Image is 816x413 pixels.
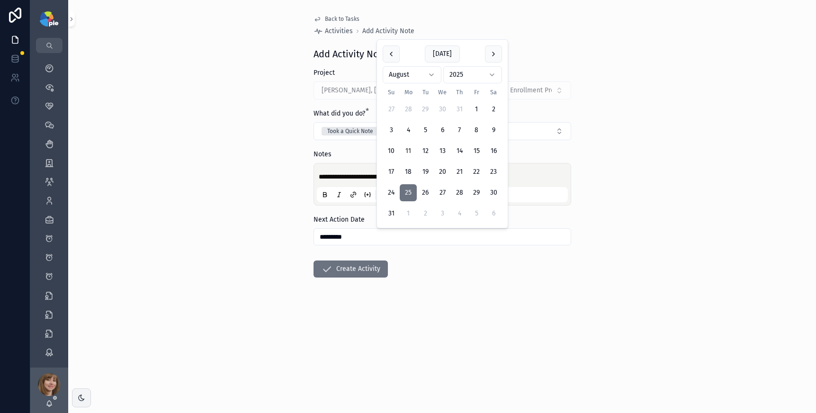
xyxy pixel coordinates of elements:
[451,184,468,201] button: Thursday, August 28th, 2025
[314,27,353,36] a: Activities
[30,53,68,368] div: scrollable content
[434,143,451,160] button: Wednesday, August 13th, 2025
[468,143,485,160] button: Friday, August 15th, 2025
[383,205,400,222] button: Sunday, August 31st, 2025
[468,122,485,139] button: Friday, August 8th, 2025
[1,45,18,63] iframe: Spotlight
[383,184,400,201] button: Sunday, August 24th, 2025
[400,184,417,201] button: Monday, August 25th, 2025, selected
[434,205,451,222] button: Wednesday, September 3rd, 2025
[434,87,451,97] th: Wednesday
[468,184,485,201] button: Friday, August 29th, 2025
[383,101,400,118] button: Sunday, July 27th, 2025
[451,122,468,139] button: Thursday, August 7th, 2025
[314,260,388,278] button: Create Activity
[417,163,434,180] button: Tuesday, August 19th, 2025
[451,101,468,118] button: Thursday, July 31st, 2025
[485,163,502,180] button: Saturday, August 23rd, 2025
[417,143,434,160] button: Tuesday, August 12th, 2025
[325,15,359,23] span: Back to Tasks
[400,205,417,222] button: Monday, September 1st, 2025
[314,150,332,158] span: Notes
[417,101,434,118] button: Tuesday, July 29th, 2025
[468,163,485,180] button: Friday, August 22nd, 2025
[485,122,502,139] button: Saturday, August 9th, 2025
[383,87,502,222] table: August 2025
[417,205,434,222] button: Tuesday, September 2nd, 2025
[434,184,451,201] button: Wednesday, August 27th, 2025
[468,205,485,222] button: Friday, September 5th, 2025
[400,163,417,180] button: Monday, August 18th, 2025
[314,15,359,23] a: Back to Tasks
[451,87,468,97] th: Thursday
[417,87,434,97] th: Tuesday
[451,163,468,180] button: Thursday, August 21st, 2025
[400,122,417,139] button: Monday, August 4th, 2025
[400,143,417,160] button: Today, Monday, August 11th, 2025
[314,122,571,140] button: Select Button
[468,87,485,97] th: Friday
[451,205,468,222] button: Thursday, September 4th, 2025
[314,69,335,77] span: Project
[383,143,400,160] button: Sunday, August 10th, 2025
[314,47,387,61] h1: Add Activity Note
[451,143,468,160] button: Thursday, August 14th, 2025
[400,87,417,97] th: Monday
[434,101,451,118] button: Wednesday, July 30th, 2025
[485,143,502,160] button: Saturday, August 16th, 2025
[314,215,365,224] span: Next Action Date
[383,163,400,180] button: Sunday, August 17th, 2025
[485,205,502,222] button: Saturday, September 6th, 2025
[383,122,400,139] button: Sunday, August 3rd, 2025
[327,127,373,135] div: Took a Quick Note
[434,163,451,180] button: Wednesday, August 20th, 2025
[468,101,485,118] button: Friday, August 1st, 2025
[362,27,414,36] a: Add Activity Note
[325,27,353,36] span: Activities
[400,101,417,118] button: Monday, July 28th, 2025
[425,45,460,63] button: [DATE]
[485,87,502,97] th: Saturday
[383,87,400,97] th: Sunday
[314,109,365,117] span: What did you do?
[434,122,451,139] button: Wednesday, August 6th, 2025
[417,184,434,201] button: Tuesday, August 26th, 2025
[485,101,502,118] button: Saturday, August 2nd, 2025
[485,184,502,201] button: Saturday, August 30th, 2025
[417,122,434,139] button: Tuesday, August 5th, 2025
[40,11,58,27] img: App logo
